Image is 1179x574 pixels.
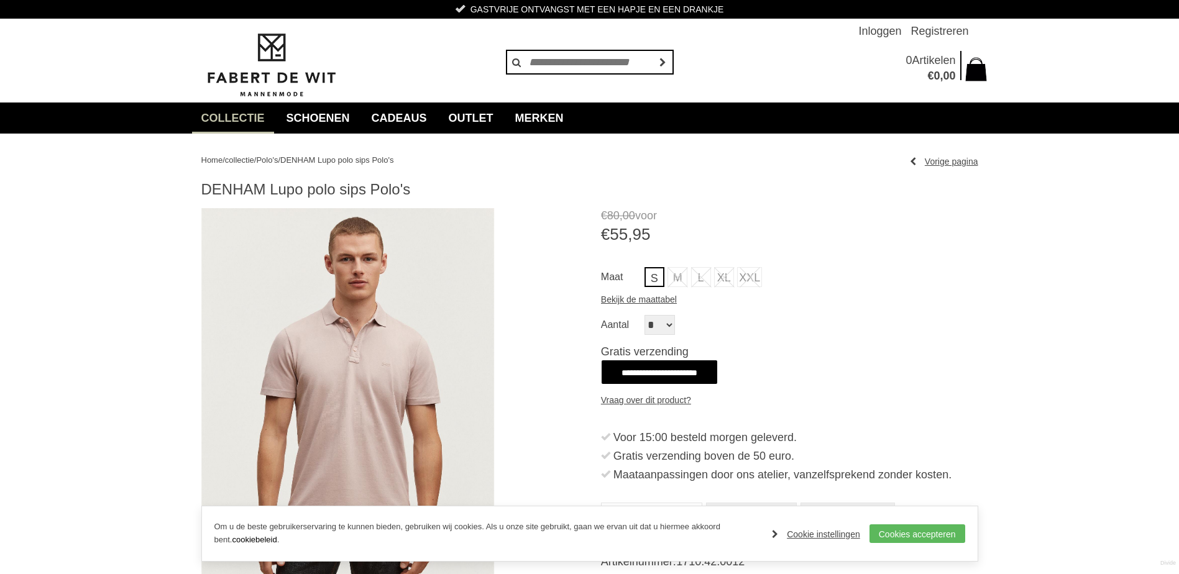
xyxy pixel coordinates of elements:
a: Polo's [256,155,278,165]
a: collectie [225,155,254,165]
a: Bekijk de maattabel [601,290,677,309]
a: collectie [192,102,274,134]
a: Vorige pagina [910,152,978,171]
span: 55 [610,225,628,244]
a: S [645,267,664,287]
a: DENHAM Lupo polo sips Polo's [280,155,393,165]
a: Home [201,155,223,165]
img: Fabert de Wit [201,32,341,99]
span: 0 [934,70,940,82]
a: Schoenen [277,102,359,134]
span: / [254,155,257,165]
a: Outlet [439,102,503,134]
span: , [940,70,943,82]
a: Registreren [911,19,968,43]
a: Divide [1160,555,1176,571]
a: Vraag over dit product? [601,391,691,409]
span: voor [601,208,978,224]
span: 80 [607,209,620,222]
a: Merken [506,102,573,134]
a: Inloggen [858,19,901,43]
ul: Maat [601,267,978,290]
span: € [601,209,607,222]
li: Maataanpassingen door ons atelier, vanzelfsprekend zonder kosten. [601,465,978,484]
span: 00 [623,209,635,222]
span: € [927,70,934,82]
a: cookiebeleid [232,535,277,544]
span: , [620,209,623,222]
span: € [601,225,610,244]
div: Voor 15:00 besteld morgen geleverd. [613,428,978,447]
span: 95 [632,225,650,244]
span: / [278,155,280,165]
span: / [222,155,225,165]
span: Artikelen [912,54,955,66]
span: 0 [906,54,912,66]
div: Gratis verzending boven de 50 euro. [613,447,978,465]
span: , [628,225,632,244]
a: Productinformatie [601,503,702,527]
a: Merk informatie [706,503,797,527]
h1: DENHAM Lupo polo sips Polo's [201,180,978,199]
span: 00 [943,70,955,82]
a: Cookie instellingen [772,525,860,544]
p: Om u de beste gebruikerservaring te kunnen bieden, gebruiken wij cookies. Als u onze site gebruik... [214,521,760,547]
label: Aantal [601,315,645,335]
a: Betaalinformatie [801,503,895,527]
a: Cadeaus [362,102,436,134]
a: Cookies accepteren [869,524,965,543]
span: Gratis verzending [601,345,689,358]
